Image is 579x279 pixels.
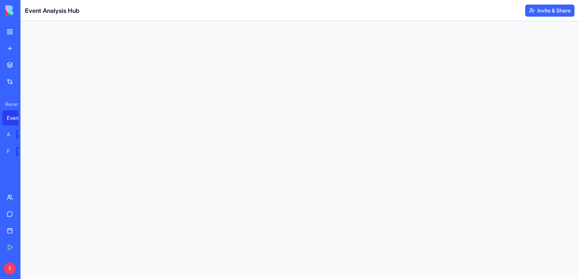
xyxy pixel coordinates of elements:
div: TRY [16,130,28,139]
div: AI Logo Generator [7,131,11,138]
span: Event Analysis Hub [25,6,80,15]
a: Feedback FormTRY [2,144,33,159]
img: logo [5,5,52,16]
div: TRY [16,147,28,156]
div: Event Analysis Hub [7,114,28,122]
a: Event Analysis Hub [2,110,33,126]
button: Invite & Share [525,5,574,17]
a: AI Logo GeneratorTRY [2,127,33,142]
div: Feedback Form [7,147,11,155]
span: Recent [2,101,18,107]
span: E [4,262,16,274]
